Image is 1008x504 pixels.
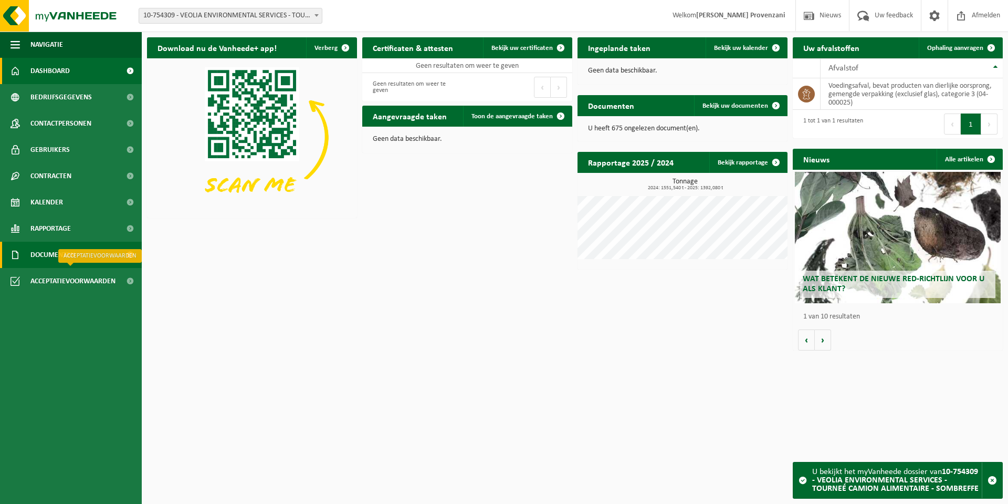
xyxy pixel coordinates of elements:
[147,58,357,216] img: Download de VHEPlus App
[812,462,982,498] div: U bekijkt het myVanheede dossier van
[306,37,356,58] button: Verberg
[588,67,777,75] p: Geen data beschikbaar.
[694,95,786,116] a: Bekijk uw documenten
[709,152,786,173] a: Bekijk rapportage
[30,58,70,84] span: Dashboard
[30,110,91,137] span: Contactpersonen
[812,468,979,493] strong: 10-754309 - VEOLIA ENVIRONMENTAL SERVICES - TOURNEÉ CAMION ALIMENTAIRE - SOMBREFFE
[139,8,322,24] span: 10-754309 - VEOLIA ENVIRONMENTAL SERVICES - TOURNEÉ CAMION ALIMENTAIRE - SOMBREFFE
[147,37,287,58] h2: Download nu de Vanheede+ app!
[30,163,71,189] span: Contracten
[714,45,768,52] span: Bekijk uw kalender
[551,77,567,98] button: Next
[139,8,322,23] span: 10-754309 - VEOLIA ENVIRONMENTAL SERVICES - TOURNEÉ CAMION ALIMENTAIRE - SOMBREFFE
[821,78,1003,110] td: voedingsafval, bevat producten van dierlijke oorsprong, gemengde verpakking (exclusief glas), cat...
[30,84,92,110] span: Bedrijfsgegevens
[795,172,1001,303] a: Wat betekent de nieuwe RED-richtlijn voor u als klant?
[483,37,571,58] a: Bekijk uw certificaten
[314,45,338,52] span: Verberg
[30,242,75,268] span: Documenten
[927,45,983,52] span: Ophaling aanvragen
[362,58,572,73] td: Geen resultaten om weer te geven
[362,37,464,58] h2: Certificaten & attesten
[30,268,115,294] span: Acceptatievoorwaarden
[373,136,562,143] p: Geen data beschikbaar.
[362,106,457,126] h2: Aangevraagde taken
[828,64,858,73] span: Afvalstof
[696,12,785,19] strong: [PERSON_NAME] Provenzani
[706,37,786,58] a: Bekijk uw kalender
[588,125,777,132] p: U heeft 675 ongelezen document(en).
[793,37,870,58] h2: Uw afvalstoffen
[793,149,840,169] h2: Nieuws
[30,137,70,163] span: Gebruikers
[803,275,984,293] span: Wat betekent de nieuwe RED-richtlijn voor u als klant?
[944,114,961,135] button: Previous
[583,186,787,191] span: 2024: 1551,540 t - 2025: 1392,080 t
[577,37,661,58] h2: Ingeplande taken
[577,152,684,172] h2: Rapportage 2025 / 2024
[798,330,815,351] button: Vorige
[471,113,553,120] span: Toon de aangevraagde taken
[491,45,553,52] span: Bekijk uw certificaten
[577,95,645,116] h2: Documenten
[961,114,981,135] button: 1
[463,106,571,127] a: Toon de aangevraagde taken
[798,112,863,136] div: 1 tot 1 van 1 resultaten
[583,178,787,191] h3: Tonnage
[534,77,551,98] button: Previous
[367,76,462,99] div: Geen resultaten om weer te geven
[981,114,997,135] button: Next
[815,330,831,351] button: Volgende
[30,32,63,58] span: Navigatie
[702,102,768,109] span: Bekijk uw documenten
[803,313,997,321] p: 1 van 10 resultaten
[30,189,63,215] span: Kalender
[919,37,1002,58] a: Ophaling aanvragen
[30,215,71,242] span: Rapportage
[937,149,1002,170] a: Alle artikelen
